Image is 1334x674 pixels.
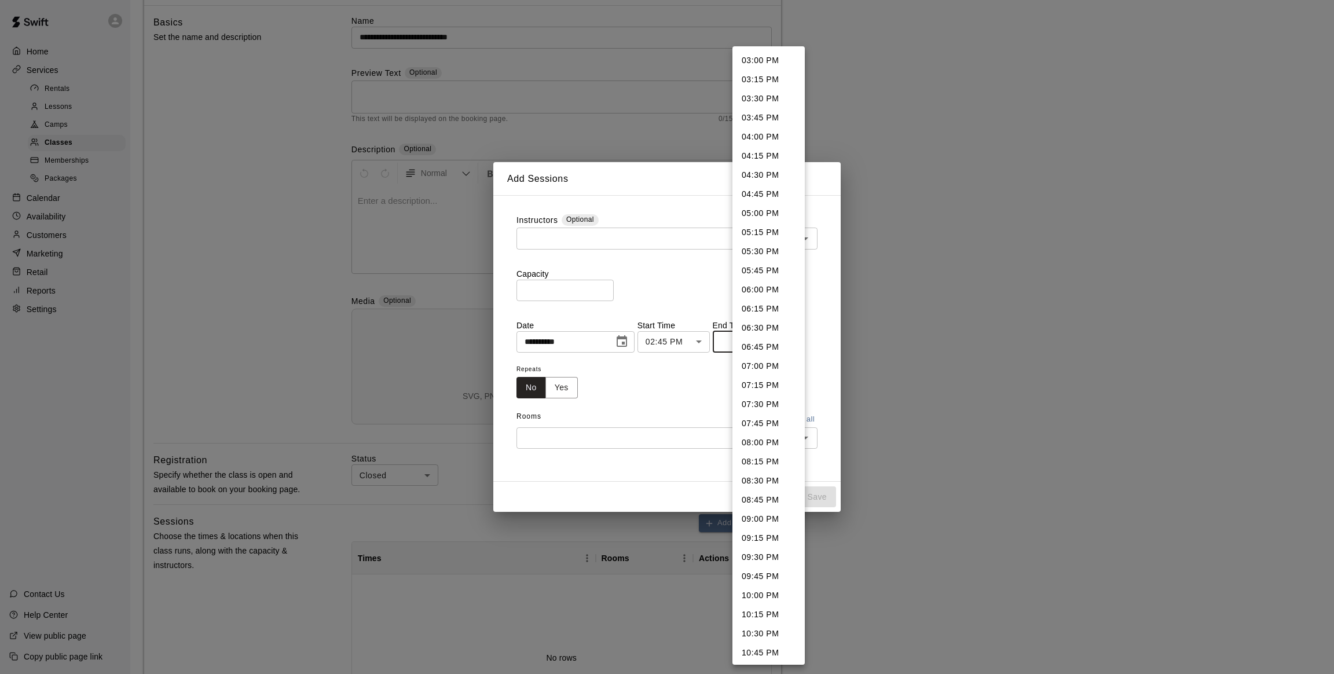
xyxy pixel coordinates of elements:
[732,529,805,548] li: 09:15 PM
[732,510,805,529] li: 09:00 PM
[732,414,805,433] li: 07:45 PM
[732,108,805,127] li: 03:45 PM
[732,376,805,395] li: 07:15 PM
[732,586,805,605] li: 10:00 PM
[732,166,805,185] li: 04:30 PM
[732,242,805,261] li: 05:30 PM
[732,643,805,662] li: 10:45 PM
[732,185,805,204] li: 04:45 PM
[732,338,805,357] li: 06:45 PM
[732,433,805,452] li: 08:00 PM
[732,127,805,146] li: 04:00 PM
[732,318,805,338] li: 06:30 PM
[732,395,805,414] li: 07:30 PM
[732,261,805,280] li: 05:45 PM
[732,624,805,643] li: 10:30 PM
[732,548,805,567] li: 09:30 PM
[732,204,805,223] li: 05:00 PM
[732,89,805,108] li: 03:30 PM
[732,280,805,299] li: 06:00 PM
[732,223,805,242] li: 05:15 PM
[732,357,805,376] li: 07:00 PM
[732,452,805,471] li: 08:15 PM
[732,70,805,89] li: 03:15 PM
[732,471,805,490] li: 08:30 PM
[732,146,805,166] li: 04:15 PM
[732,490,805,510] li: 08:45 PM
[732,605,805,624] li: 10:15 PM
[732,51,805,70] li: 03:00 PM
[732,567,805,586] li: 09:45 PM
[732,299,805,318] li: 06:15 PM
